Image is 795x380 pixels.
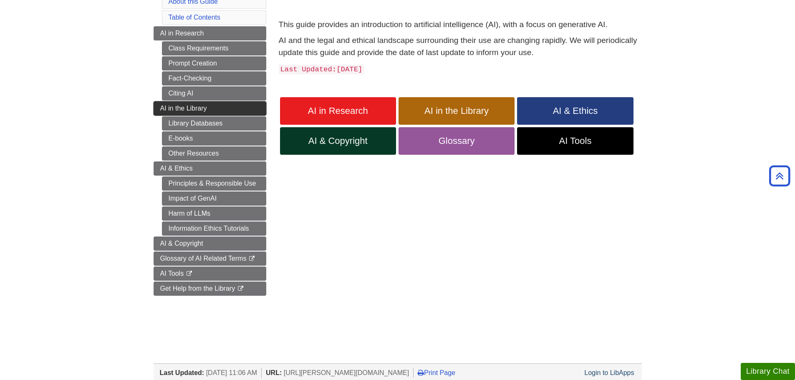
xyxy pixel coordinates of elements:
code: Last Updated [DATE] [279,65,364,74]
a: AI & Copyright [154,237,266,251]
span: AI & Ethics [160,165,193,172]
a: Get Help from the Library [154,282,266,296]
a: E-books [162,131,266,146]
a: AI in the Library [154,101,266,116]
a: Back to Top [766,170,793,181]
a: AI & Ethics [154,161,266,176]
a: AI Tools [154,267,266,281]
a: Citing AI [162,86,266,101]
button: Library Chat [741,363,795,380]
a: AI & Ethics [517,97,633,125]
strong: : [332,65,336,73]
a: Table of Contents [169,14,221,21]
a: AI in Research [280,97,396,125]
span: Last Updated: [160,369,204,376]
a: Other Resources [162,146,266,161]
span: AI in the Library [160,105,207,112]
a: AI Tools [517,127,633,155]
a: Glossary [399,127,515,155]
a: AI & Copyright [280,127,396,155]
span: AI in the Library [405,106,508,116]
a: Harm of LLMs [162,206,266,221]
span: AI & Copyright [286,136,390,146]
a: Information Ethics Tutorials [162,221,266,236]
span: [DATE] 11:06 AM [206,369,257,376]
i: This link opens in a new window [248,256,255,262]
p: This guide provides an introduction to artificial intelligence (AI), with a focus on generative AI. [279,19,642,31]
span: Glossary [405,136,508,146]
i: Print Page [418,369,424,376]
span: [URL][PERSON_NAME][DOMAIN_NAME] [284,369,409,376]
a: Fact-Checking [162,71,266,86]
span: URL: [266,369,282,376]
span: AI in Research [160,30,204,37]
a: Print Page [418,369,455,376]
p: AI and the legal and ethical landscape surrounding their use are changing rapidly. We will period... [279,35,642,59]
span: AI Tools [160,270,184,277]
a: Class Requirements [162,41,266,55]
a: Prompt Creation [162,56,266,70]
a: Login to LibApps [584,369,634,376]
span: AI in Research [286,106,390,116]
span: AI Tools [523,136,627,146]
a: AI in Research [154,26,266,40]
i: This link opens in a new window [186,271,193,277]
span: AI & Ethics [523,106,627,116]
a: Glossary of AI Related Terms [154,252,266,266]
a: Impact of GenAI [162,191,266,206]
a: Principles & Responsible Use [162,176,266,191]
span: AI & Copyright [160,240,203,247]
span: Glossary of AI Related Terms [160,255,247,262]
i: This link opens in a new window [237,286,244,292]
span: Get Help from the Library [160,285,235,292]
a: Library Databases [162,116,266,131]
a: AI in the Library [399,97,515,125]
